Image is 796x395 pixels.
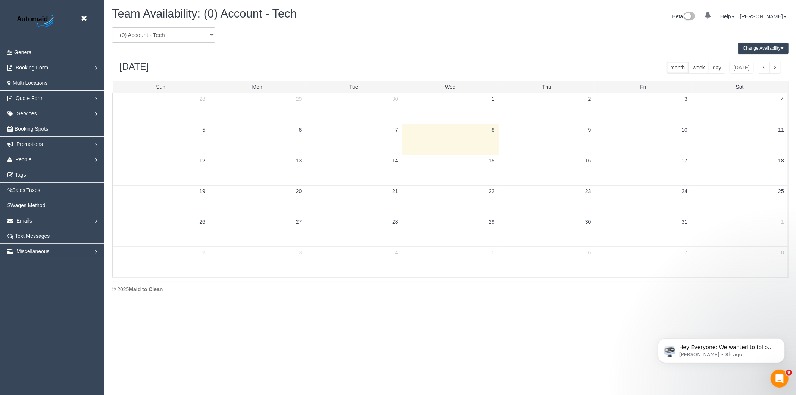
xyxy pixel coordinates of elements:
[542,84,551,90] span: Thu
[584,124,595,136] a: 9
[295,247,306,258] a: 3
[292,186,306,197] a: 20
[13,80,47,86] span: Multi Locations
[112,7,297,20] span: Team Availability: (0) Account - Tech
[774,186,788,197] a: 25
[199,124,209,136] a: 5
[777,216,788,227] a: 1
[647,323,796,375] iframe: Intercom notifications message
[199,247,209,258] a: 2
[32,29,129,35] p: Message from Ellie, sent 8h ago
[292,216,306,227] a: 27
[488,93,498,105] a: 1
[129,286,163,292] strong: Maid to Clean
[14,49,33,55] span: General
[17,111,37,116] span: Services
[16,248,50,254] span: Miscellaneous
[388,186,402,197] a: 21
[774,155,788,166] a: 18
[581,216,595,227] a: 30
[736,84,744,90] span: Sat
[738,43,789,54] button: Change Availability
[485,186,499,197] a: 22
[16,141,43,147] span: Promotions
[292,155,306,166] a: 13
[32,22,128,102] span: Hey Everyone: We wanted to follow up and let you know we have been closely monitoring the account...
[10,202,46,208] span: Wages Method
[786,370,792,376] span: 8
[196,216,209,227] a: 26
[777,93,788,105] a: 4
[681,247,691,258] a: 7
[349,84,358,90] span: Tue
[689,62,709,74] button: week
[196,186,209,197] a: 19
[672,13,696,19] a: Beta
[584,93,595,105] a: 2
[196,155,209,166] a: 12
[683,12,695,22] img: New interface
[729,62,754,74] button: [DATE]
[388,93,402,105] a: 30
[488,124,498,136] a: 8
[252,84,262,90] span: Mon
[678,216,691,227] a: 31
[581,155,595,166] a: 16
[13,13,60,30] img: Automaid Logo
[16,218,32,224] span: Emails
[485,155,499,166] a: 15
[640,84,646,90] span: Fri
[485,216,499,227] a: 29
[667,62,689,74] button: month
[12,187,40,193] span: Sales Taxes
[15,172,26,178] span: Tags
[709,62,725,74] button: day
[112,286,789,293] div: © 2025
[771,370,789,388] iframe: Intercom live chat
[678,124,691,136] a: 10
[774,124,788,136] a: 11
[388,216,402,227] a: 28
[119,62,149,72] h2: [DATE]
[391,247,402,258] a: 4
[16,65,48,71] span: Booking Form
[292,93,306,105] a: 29
[584,247,595,258] a: 6
[678,155,691,166] a: 17
[391,124,402,136] a: 7
[196,93,209,105] a: 28
[581,186,595,197] a: 23
[777,247,788,258] a: 8
[720,13,735,19] a: Help
[445,84,456,90] span: Wed
[740,13,787,19] a: [PERSON_NAME]
[15,126,48,132] span: Booking Spots
[16,95,44,101] span: Quote Form
[678,186,691,197] a: 24
[15,156,32,162] span: People
[156,84,165,90] span: Sun
[15,233,50,239] span: Text Messages
[388,155,402,166] a: 14
[488,247,498,258] a: 5
[295,124,306,136] a: 6
[681,93,691,105] a: 3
